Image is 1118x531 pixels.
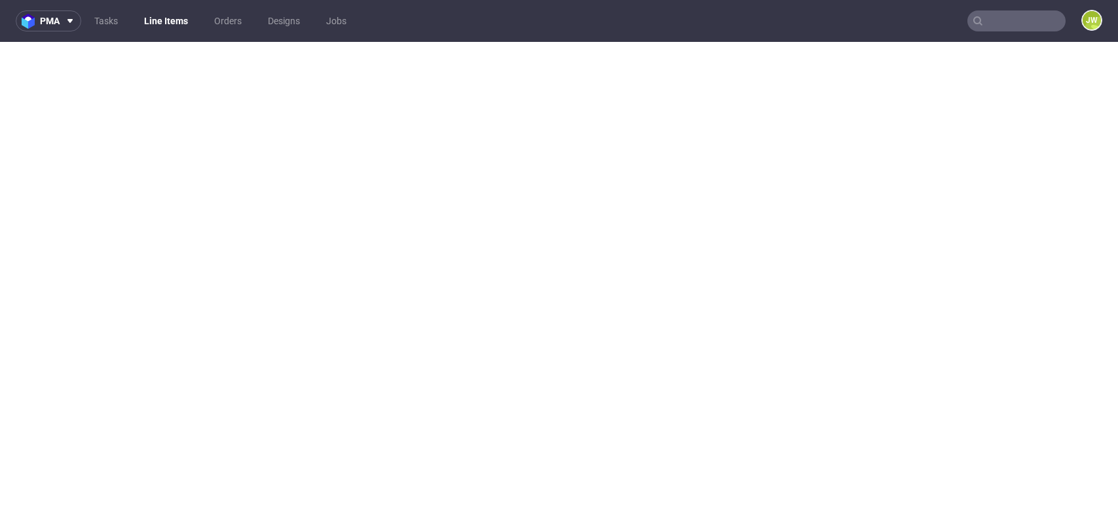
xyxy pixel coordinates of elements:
a: Line Items [136,10,196,31]
img: logo [22,14,40,29]
a: Designs [260,10,308,31]
a: Jobs [318,10,354,31]
figcaption: JW [1083,11,1101,29]
a: Orders [206,10,250,31]
a: Tasks [86,10,126,31]
button: pma [16,10,81,31]
span: pma [40,16,60,26]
